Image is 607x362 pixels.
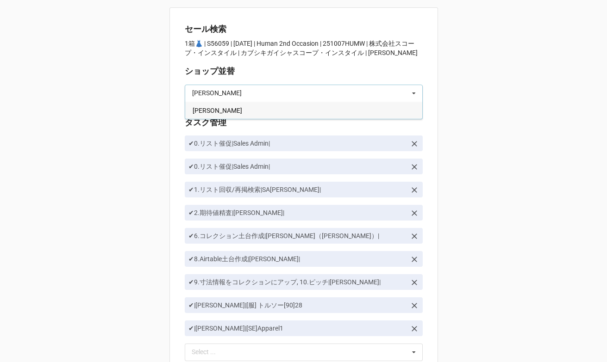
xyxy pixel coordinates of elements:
label: ショップ並替 [185,65,235,78]
label: タスク管理 [185,116,226,129]
p: ✔︎|[PERSON_NAME]|[服] トルソー[90]28 [188,301,406,310]
p: ✔︎0.リスト催促|Sales Admin| [188,162,406,171]
span: [PERSON_NAME] [193,107,242,114]
div: Select ... [189,347,229,357]
p: ✔︎2.期待値精査|[PERSON_NAME]| [188,208,406,217]
b: セール検索 [185,24,226,34]
p: 1箱👗 | S56059 | [DATE] | Human 2nd Occasion | 251007HUMW | 株式会社スコープ・インスタイル | カブシキガイシャスコープ・インスタイル |... [185,39,423,57]
p: ✔︎9.寸法情報をコレクションにアップ, 10.ピッチ|[PERSON_NAME]| [188,277,406,287]
p: ✔︎8.Airtable土台作成|[PERSON_NAME]| [188,254,406,264]
p: ✔︎0.リスト催促|Sales Admin| [188,139,406,148]
p: ✔︎|[PERSON_NAME]|[SE]Apparel1 [188,324,406,333]
p: ✔︎1.リスト回収/再掲検索|SA[PERSON_NAME]| [188,185,406,194]
p: ✔︎6.コレクション土台作成|[PERSON_NAME]（[PERSON_NAME]）| [188,231,406,240]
